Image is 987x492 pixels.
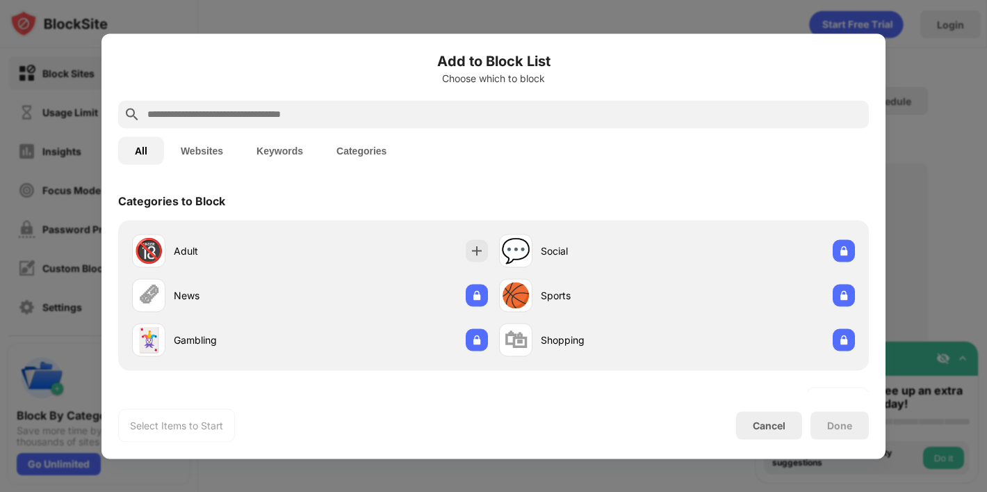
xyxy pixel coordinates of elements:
div: Select Items to Start [130,418,223,432]
button: Categories [320,136,403,164]
div: 🏀 [501,281,530,310]
button: All [118,136,164,164]
div: Websites to Block [118,391,216,405]
div: Cancel [753,420,785,431]
button: Websites [164,136,240,164]
div: 🔞 [134,237,163,265]
div: 🃏 [134,326,163,354]
div: See more [819,391,857,405]
div: Choose which to block [118,72,869,84]
button: Keywords [240,136,320,164]
div: News [174,288,310,303]
img: search.svg [124,106,140,122]
div: Sports [541,288,677,303]
div: Categories to Block [118,193,225,207]
div: Shopping [541,333,677,347]
div: Adult [174,244,310,258]
div: Done [827,420,852,431]
div: 💬 [501,237,530,265]
h6: Add to Block List [118,50,869,71]
div: Social [541,244,677,258]
div: 🗞 [137,281,161,310]
div: 🛍 [504,326,528,354]
div: Gambling [174,333,310,347]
